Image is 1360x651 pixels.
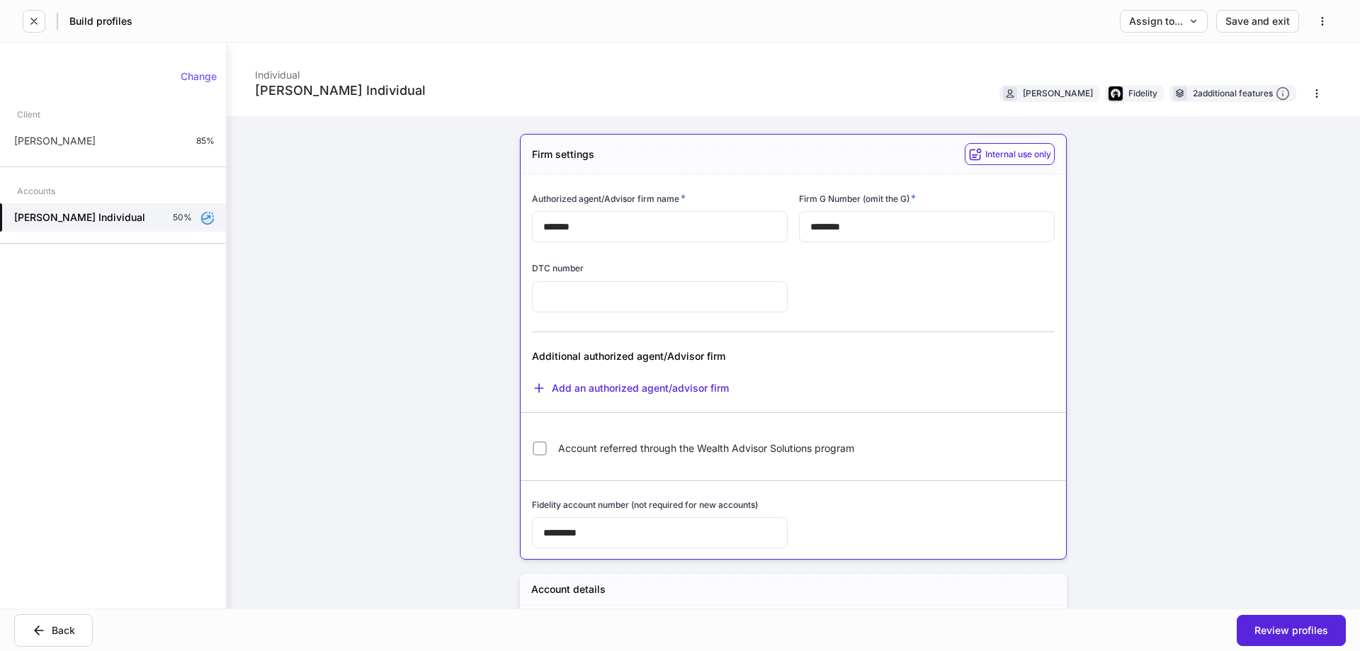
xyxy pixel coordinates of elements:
[1237,615,1346,646] button: Review profiles
[69,14,132,28] h5: Build profiles
[532,147,594,162] h5: Firm settings
[532,191,686,205] h6: Authorized agent/Advisor firm name
[17,102,40,127] div: Client
[558,441,854,455] span: Account referred through the Wealth Advisor Solutions program
[255,82,426,99] div: [PERSON_NAME] Individual
[14,210,145,225] h5: [PERSON_NAME] Individual
[32,623,75,638] div: Back
[1193,86,1290,101] div: 2 additional features
[532,261,584,275] h6: DTC number
[196,135,215,147] p: 85%
[255,60,426,82] div: Individual
[1129,16,1198,26] div: Assign to...
[181,72,217,81] div: Change
[1225,16,1290,26] div: Save and exit
[1216,10,1299,33] button: Save and exit
[532,498,758,511] h6: Fidelity account number (not required for new accounts)
[14,134,96,148] p: [PERSON_NAME]
[799,191,916,205] h6: Firm G Number (omit the G)
[1023,86,1093,100] div: [PERSON_NAME]
[171,65,226,88] button: Change
[985,147,1051,161] h6: Internal use only
[17,179,55,203] div: Accounts
[1254,625,1328,635] div: Review profiles
[1128,86,1157,100] div: Fidelity
[14,614,93,647] button: Back
[532,349,877,363] div: Additional authorized agent/Advisor firm
[173,212,192,223] p: 50%
[1120,10,1208,33] button: Assign to...
[532,381,729,395] button: Add an authorized agent/advisor firm
[531,582,606,596] h5: Account details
